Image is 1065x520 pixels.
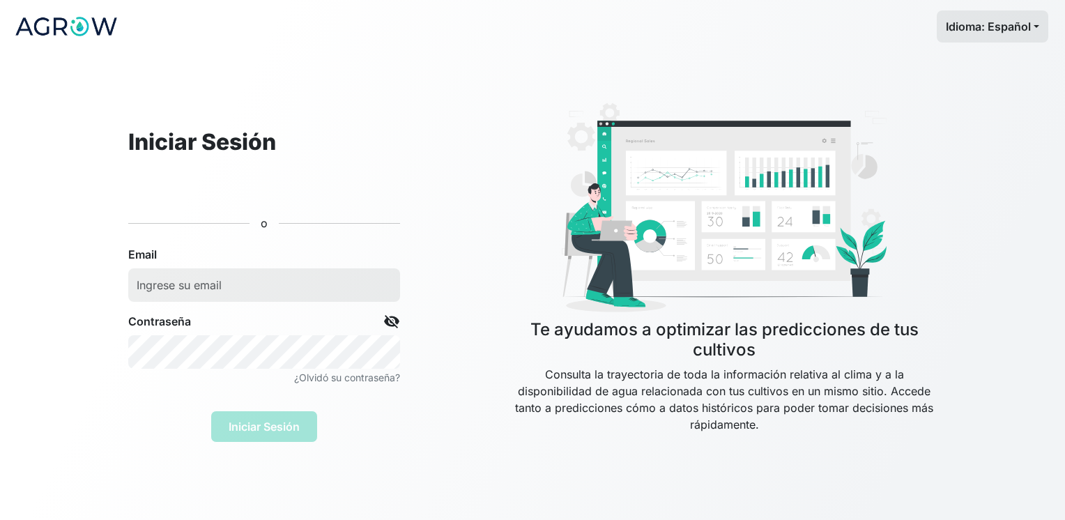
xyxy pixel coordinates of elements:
[779,14,1051,169] iframe: Diálogo de Acceder con Google
[153,171,376,202] iframe: Botón de Acceder con Google
[128,268,400,302] input: Ingrese su email
[512,366,937,466] p: Consulta la trayectoria de toda la información relativa al clima y a la disponibilidad de agua re...
[294,372,400,383] small: ¿Olvidó su contraseña?
[261,215,268,231] p: o
[128,246,157,263] label: Email
[383,313,400,330] span: visibility_off
[14,9,118,44] img: logo
[128,313,191,330] label: Contraseña
[937,10,1048,43] button: Idioma: Español
[128,129,400,155] h2: Iniciar Sesión
[512,320,937,360] h4: Te ayudamos a optimizar las predicciones de tus cultivos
